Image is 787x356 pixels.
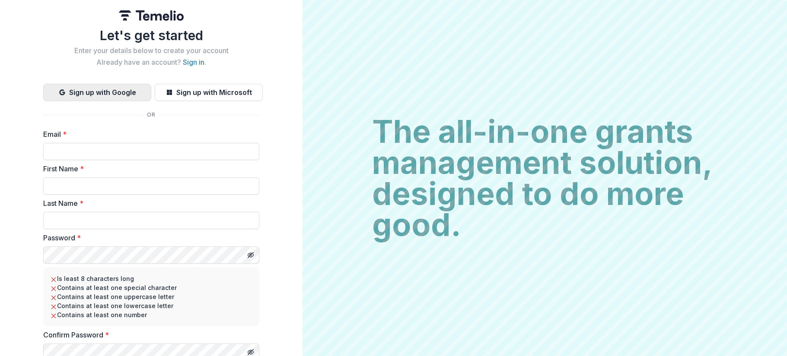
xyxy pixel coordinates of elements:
[43,129,254,139] label: Email
[43,330,254,340] label: Confirm Password
[43,198,254,208] label: Last Name
[43,28,259,43] h1: Let's get started
[183,58,204,66] a: Sign in
[43,233,254,243] label: Password
[50,310,252,319] li: Contains at least one number
[43,84,151,101] button: Sign up with Google
[43,47,259,55] h2: Enter your details below to create your account
[50,283,252,292] li: Contains at least one special character
[119,10,184,21] img: Temelio
[50,292,252,301] li: Contains at least one uppercase letter
[43,164,254,174] label: First Name
[244,248,258,262] button: Toggle password visibility
[50,274,252,283] li: Is least 8 characters long
[155,84,263,101] button: Sign up with Microsoft
[50,301,252,310] li: Contains at least one lowercase letter
[43,58,259,66] h2: Already have an account? .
